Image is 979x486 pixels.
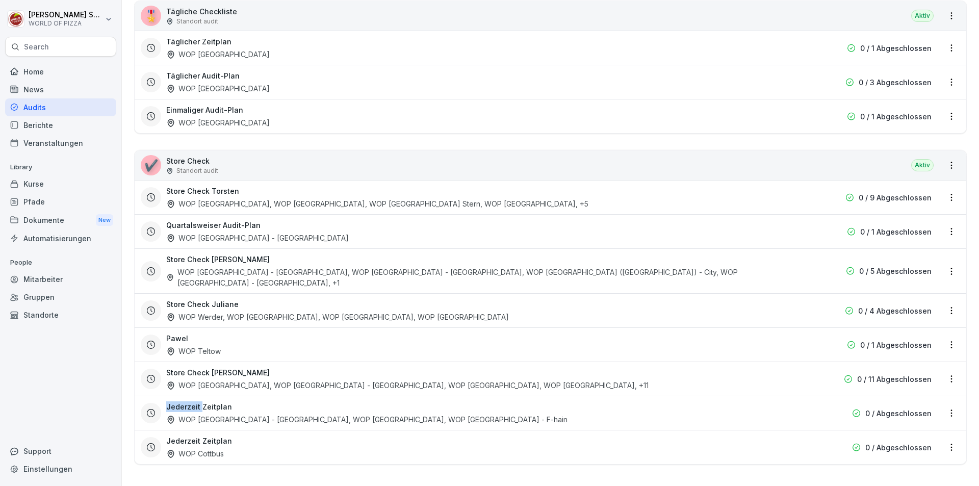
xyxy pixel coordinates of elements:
[5,211,116,229] a: DokumenteNew
[865,408,932,419] p: 0 / Abgeschlossen
[860,340,932,350] p: 0 / 1 Abgeschlossen
[166,346,221,356] div: WOP Teltow
[166,233,349,243] div: WOP [GEOGRAPHIC_DATA] - [GEOGRAPHIC_DATA]
[166,6,237,17] p: Tägliche Checkliste
[5,254,116,271] p: People
[859,266,932,276] p: 0 / 5 Abgeschlossen
[5,270,116,288] a: Mitarbeiter
[176,166,218,175] p: Standort audit
[166,105,243,115] h3: Einmaliger Audit-Plan
[141,6,161,26] div: 🎖️
[860,111,932,122] p: 0 / 1 Abgeschlossen
[865,442,932,453] p: 0 / Abgeschlossen
[176,17,218,26] p: Standort audit
[5,442,116,460] div: Support
[166,436,232,446] h3: Jederzeit Zeitplan
[141,155,161,175] div: ✔️
[5,116,116,134] a: Berichte
[29,20,103,27] p: WORLD OF PIZZA
[5,193,116,211] a: Pfade
[860,226,932,237] p: 0 / 1 Abgeschlossen
[166,220,261,231] h3: Quartalsweiser Audit-Plan
[166,49,270,60] div: WOP [GEOGRAPHIC_DATA]
[5,134,116,152] a: Veranstaltungen
[29,11,103,19] p: [PERSON_NAME] Seraphim
[166,186,239,196] h3: Store Check Torsten
[5,98,116,116] a: Audits
[857,374,932,385] p: 0 / 11 Abgeschlossen
[166,70,240,81] h3: Täglicher Audit-Plan
[166,401,232,412] h3: Jederzeit Zeitplan
[5,175,116,193] a: Kurse
[5,159,116,175] p: Library
[5,306,116,324] a: Standorte
[911,10,934,22] div: Aktiv
[859,192,932,203] p: 0 / 9 Abgeschlossen
[166,156,218,166] p: Store Check
[24,42,49,52] p: Search
[166,448,224,459] div: WOP Cottbus
[166,414,568,425] div: WOP [GEOGRAPHIC_DATA] - [GEOGRAPHIC_DATA], WOP [GEOGRAPHIC_DATA], WOP [GEOGRAPHIC_DATA] - F-hain
[5,460,116,478] a: Einstellungen
[166,198,588,209] div: WOP [GEOGRAPHIC_DATA], WOP [GEOGRAPHIC_DATA], WOP [GEOGRAPHIC_DATA] Stern, WOP [GEOGRAPHIC_DATA] ...
[859,77,932,88] p: 0 / 3 Abgeschlossen
[166,333,188,344] h3: Pawel
[5,288,116,306] a: Gruppen
[166,117,270,128] div: WOP [GEOGRAPHIC_DATA]
[96,214,113,226] div: New
[5,63,116,81] a: Home
[166,299,239,310] h3: Store Check Juliane
[166,380,649,391] div: WOP [GEOGRAPHIC_DATA], WOP [GEOGRAPHIC_DATA] - [GEOGRAPHIC_DATA], WOP [GEOGRAPHIC_DATA], WOP [GEO...
[166,267,804,288] div: WOP [GEOGRAPHIC_DATA] - [GEOGRAPHIC_DATA], WOP [GEOGRAPHIC_DATA] - [GEOGRAPHIC_DATA], WOP [GEOGRA...
[858,305,932,316] p: 0 / 4 Abgeschlossen
[166,83,270,94] div: WOP [GEOGRAPHIC_DATA]
[5,211,116,229] div: Dokumente
[166,254,270,265] h3: Store Check [PERSON_NAME]
[166,367,270,378] h3: Store Check [PERSON_NAME]
[5,229,116,247] a: Automatisierungen
[166,312,509,322] div: WOP Werder, WOP [GEOGRAPHIC_DATA], WOP [GEOGRAPHIC_DATA], WOP [GEOGRAPHIC_DATA]
[166,36,231,47] h3: Täglicher Zeitplan
[5,81,116,98] a: News
[911,159,934,171] div: Aktiv
[860,43,932,54] p: 0 / 1 Abgeschlossen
